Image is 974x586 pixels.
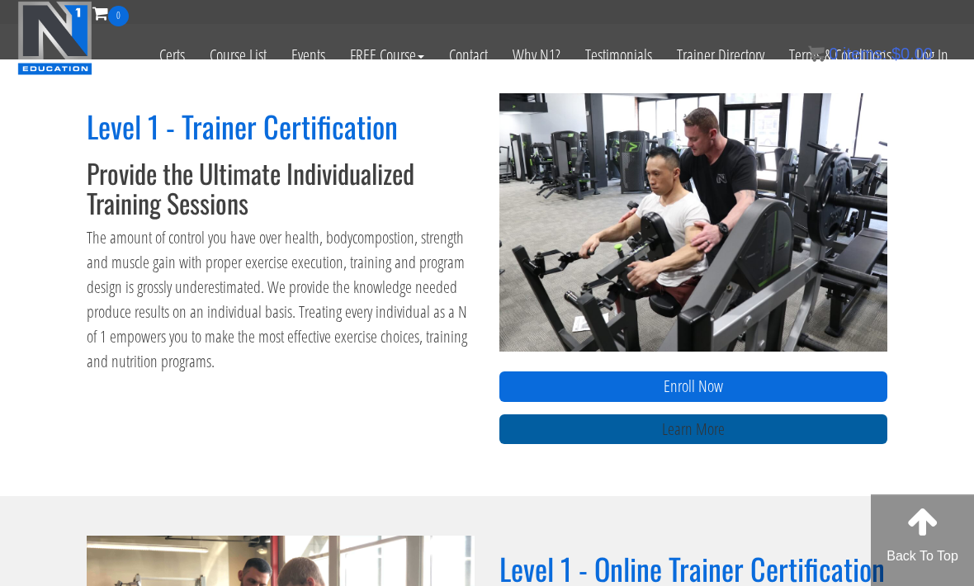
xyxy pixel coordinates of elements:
[808,45,825,62] img: icon11.png
[843,45,887,63] span: items:
[279,26,338,84] a: Events
[904,26,961,84] a: Log In
[108,6,129,26] span: 0
[92,2,129,24] a: 0
[338,26,437,84] a: FREE Course
[499,93,887,352] img: n1-trainer
[87,110,475,143] h2: Level 1 - Trainer Certification
[499,552,887,585] h2: Level 1 - Online Trainer Certification
[871,546,974,566] p: Back To Top
[777,26,904,84] a: Terms & Conditions
[87,158,475,216] h3: Provide the Ultimate Individualized Training Sessions
[87,225,475,374] p: The amount of control you have over health, bodycompostion, strength and muscle gain with proper ...
[829,45,838,63] span: 0
[197,26,279,84] a: Course List
[891,45,933,63] bdi: 0.00
[500,26,573,84] a: Why N1?
[437,26,500,84] a: Contact
[891,45,901,63] span: $
[664,26,777,84] a: Trainer Directory
[499,371,887,402] a: Enroll Now
[17,1,92,75] img: n1-education
[808,45,933,63] a: 0 items: $0.00
[147,26,197,84] a: Certs
[573,26,664,84] a: Testimonials
[499,414,887,445] a: Learn More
